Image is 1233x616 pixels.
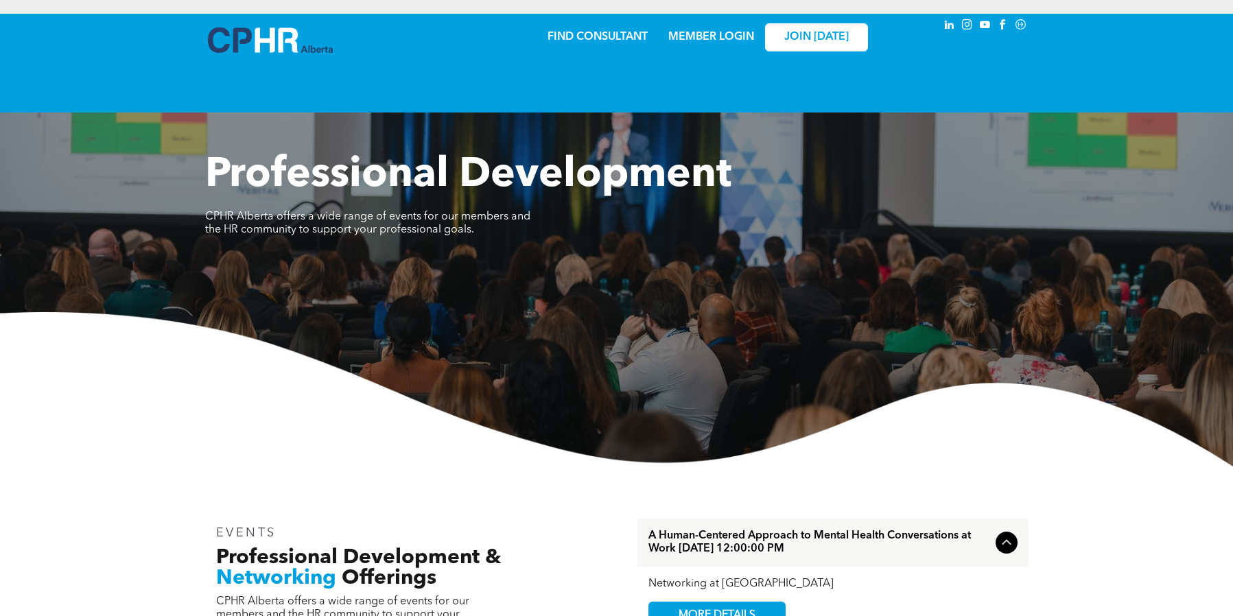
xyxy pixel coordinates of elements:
[216,547,501,568] span: Professional Development &
[205,155,731,196] span: Professional Development
[342,568,436,589] span: Offerings
[205,211,530,235] span: CPHR Alberta offers a wide range of events for our members and the HR community to support your p...
[648,578,1018,591] div: Networking at [GEOGRAPHIC_DATA]
[784,31,849,44] span: JOIN [DATE]
[960,17,975,36] a: instagram
[208,27,333,53] img: A blue and white logo for cp alberta
[548,32,648,43] a: FIND CONSULTANT
[1013,17,1029,36] a: Social network
[765,23,868,51] a: JOIN [DATE]
[978,17,993,36] a: youtube
[668,32,754,43] a: MEMBER LOGIN
[216,527,277,539] span: EVENTS
[942,17,957,36] a: linkedin
[996,17,1011,36] a: facebook
[216,568,336,589] span: Networking
[648,530,990,556] span: A Human-Centered Approach to Mental Health Conversations at Work [DATE] 12:00:00 PM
